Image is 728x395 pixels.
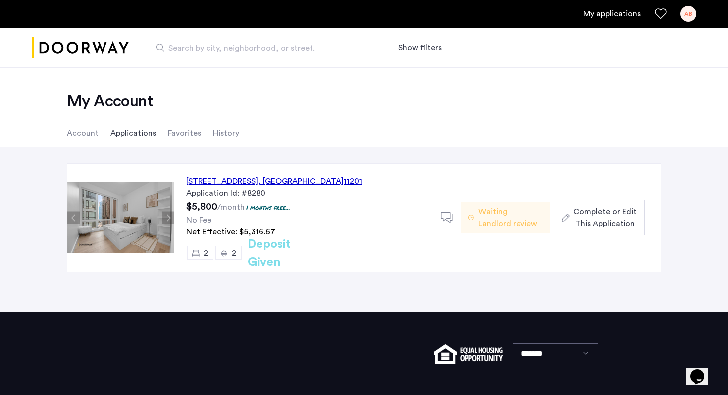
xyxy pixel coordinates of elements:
[67,119,99,147] li: Account
[655,8,667,20] a: Favorites
[680,6,696,22] div: AB
[168,42,359,54] span: Search by city, neighborhood, or street.
[186,187,429,199] div: Application Id: #8280
[213,119,239,147] li: History
[168,119,201,147] li: Favorites
[246,203,290,212] p: 1 months free...
[583,8,641,20] a: My application
[110,119,156,147] li: Applications
[32,29,129,66] a: Cazamio logo
[67,182,174,253] img: Apartment photo
[513,343,598,363] select: Language select
[162,212,174,224] button: Next apartment
[248,235,326,271] h2: Deposit Given
[186,216,211,224] span: No Fee
[217,203,245,211] sub: /month
[67,91,661,111] h2: My Account
[186,175,362,187] div: [STREET_ADDRESS] 11201
[478,206,542,229] span: Waiting Landlord review
[686,355,718,385] iframe: chat widget
[32,29,129,66] img: logo
[67,212,80,224] button: Previous apartment
[186,202,217,212] span: $5,800
[398,42,442,54] button: Show or hide filters
[232,249,236,257] span: 2
[434,344,503,364] img: equal-housing.png
[554,200,645,235] button: button
[186,228,275,236] span: Net Effective: $5,316.67
[204,249,208,257] span: 2
[573,206,637,229] span: Complete or Edit This Application
[149,36,386,59] input: Apartment Search
[258,177,344,185] span: , [GEOGRAPHIC_DATA]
